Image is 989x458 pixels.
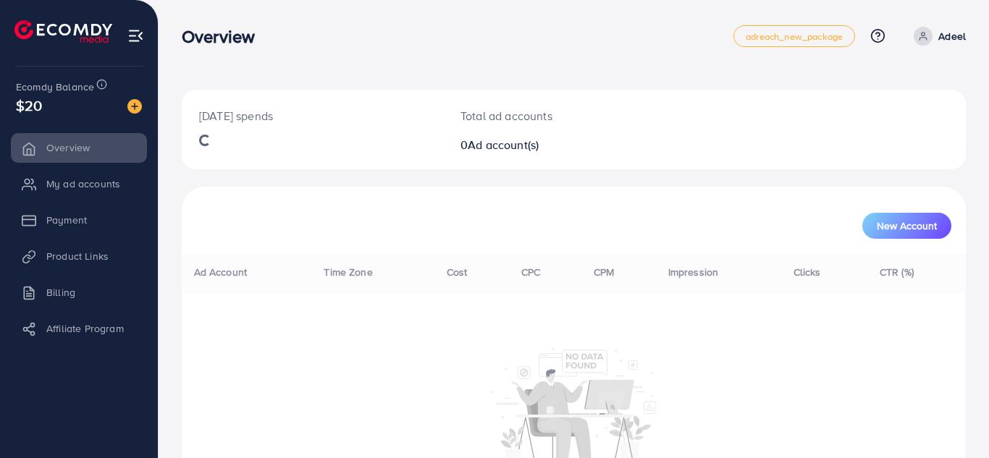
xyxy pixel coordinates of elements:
[460,107,622,124] p: Total ad accounts
[14,20,112,43] img: logo
[460,138,622,152] h2: 0
[908,27,966,46] a: Adeel
[877,221,937,231] span: New Account
[199,107,426,124] p: [DATE] spends
[938,27,966,45] p: Adeel
[746,32,843,41] span: adreach_new_package
[16,80,94,94] span: Ecomdy Balance
[733,25,855,47] a: adreach_new_package
[468,137,539,153] span: Ad account(s)
[16,95,42,116] span: $20
[862,213,951,239] button: New Account
[127,99,142,114] img: image
[182,26,266,47] h3: Overview
[127,27,144,44] img: menu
